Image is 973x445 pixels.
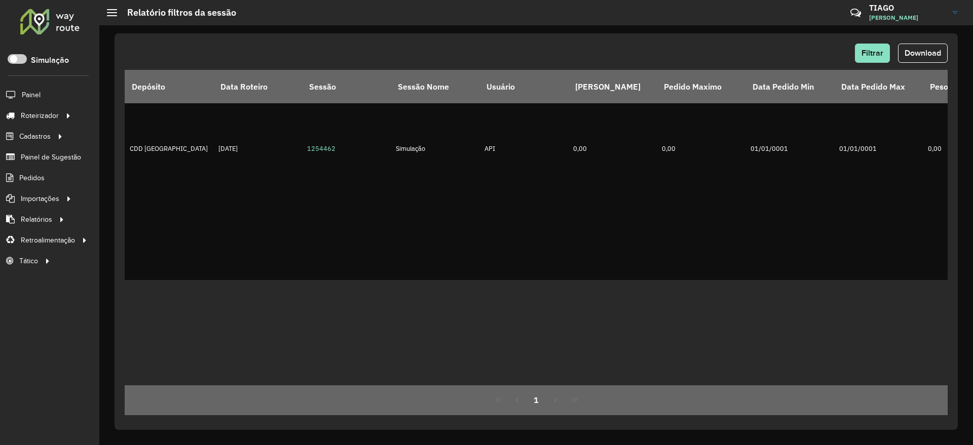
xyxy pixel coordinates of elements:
[213,70,302,103] th: Data Roteiro
[19,173,45,183] span: Pedidos
[19,131,51,142] span: Cadastros
[302,70,391,103] th: Sessão
[22,90,41,100] span: Painel
[117,7,236,18] h2: Relatório filtros da sessão
[898,44,948,63] button: Download
[125,70,213,103] th: Depósito
[213,17,302,280] td: [DATE]
[21,193,59,204] span: Importações
[657,70,745,103] th: Pedido Maximo
[125,17,213,280] td: CDD [GEOGRAPHIC_DATA]
[21,152,81,163] span: Painel de Sugestão
[855,44,890,63] button: Filtrar
[834,17,923,280] td: 01/01/0001
[745,70,834,103] th: Data Pedido Min
[31,54,69,66] label: Simulação
[568,70,657,103] th: [PERSON_NAME]
[21,235,75,246] span: Retroalimentação
[905,49,941,57] span: Download
[657,17,745,280] td: 0,00
[479,17,568,280] td: API
[568,17,657,280] td: 0,00
[19,256,38,266] span: Tático
[834,70,923,103] th: Data Pedido Max
[21,214,52,225] span: Relatórios
[845,2,867,24] a: Contato Rápido
[479,70,568,103] th: Usuário
[862,49,883,57] span: Filtrar
[745,17,834,280] td: 01/01/0001
[869,3,945,13] h3: TIAGO
[21,110,59,121] span: Roteirizador
[391,17,479,280] td: Simulação
[391,70,479,103] th: Sessão Nome
[527,390,546,410] button: 1
[869,13,945,22] span: [PERSON_NAME]
[307,144,335,153] a: 1254462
